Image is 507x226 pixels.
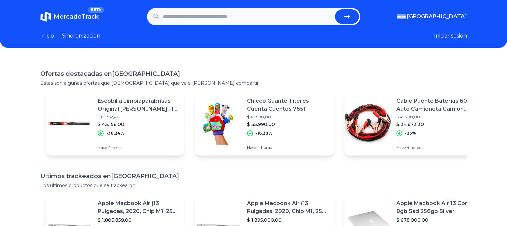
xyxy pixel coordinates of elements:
a: Featured imageEscobilla Limpiaparabrisas Original [PERSON_NAME] 11- 19´/16´$ 61.862,40$ 43.158,00... [46,92,184,156]
p: Escobilla Limpiaparabrisas Original [PERSON_NAME] 11- 19´/16´ [98,97,179,113]
a: MercadoTrackBETA [40,11,99,22]
p: Hace 4 horas [98,145,179,150]
a: Inicio [40,32,54,40]
h1: Ofertas destacadas en [GEOGRAPHIC_DATA] [40,69,467,78]
p: Chicco Guante Títeres Cuenta Cuentos 7651 [247,97,328,113]
p: -23% [405,131,416,136]
span: [GEOGRAPHIC_DATA] [407,13,467,21]
img: MercadoTrack [40,11,51,22]
h1: Ultimos trackeados en [GEOGRAPHIC_DATA] [40,171,467,181]
p: Apple Macbook Air (13 Pulgadas, 2020, Chip M1, 256 Gb De Ssd, 8 Gb De Ram) - Plata [247,199,328,215]
p: $ 42.990,00 [247,114,328,120]
p: -16,28% [256,131,272,136]
span: MercadoTrack [54,13,99,20]
p: $ 34.873,30 [396,121,478,128]
p: Los ultimos productos que se trackearon. [40,182,467,189]
a: Sincronizacion [62,32,100,40]
button: Iniciar sesion [434,32,467,40]
p: $ 1.803.859,06 [98,217,179,223]
p: $ 678.000,00 [396,217,478,223]
a: Featured imageCable Puente Baterias 600 A Auto Camioneta Camion Eurotech$ 45.290,00$ 34.873,30-23... [344,92,483,156]
p: $ 43.158,00 [98,121,179,128]
button: [GEOGRAPHIC_DATA] [397,13,467,21]
p: Hace 4 horas [396,145,478,150]
p: Apple Macbook Air (13 Pulgadas, 2020, Chip M1, 256 Gb De Ssd, 8 Gb De Ram) - Plata [98,199,179,215]
p: $ 1.895.000,00 [247,217,328,223]
p: $ 35.990,00 [247,121,328,128]
p: Apple Macbook Air 13 Core I5 8gb Ssd 256gb Silver [396,199,478,215]
span: BETA [88,7,104,13]
img: Featured image [46,100,92,147]
img: Argentina [397,14,406,19]
img: Featured image [344,100,391,147]
p: Hace 4 horas [247,145,328,150]
p: $ 45.290,00 [396,114,478,120]
img: Featured image [195,100,242,147]
p: $ 61.862,40 [98,114,179,120]
a: Featured imageChicco Guante Títeres Cuenta Cuentos 7651$ 42.990,00$ 35.990,00-16,28%Hace 4 horas [195,92,334,156]
p: Estas son algunas ofertas que [DEMOGRAPHIC_DATA] que vale [PERSON_NAME] compartir. [40,80,467,86]
p: -30,24% [106,131,124,136]
p: Cable Puente Baterias 600 A Auto Camioneta Camion Eurotech [396,97,478,113]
